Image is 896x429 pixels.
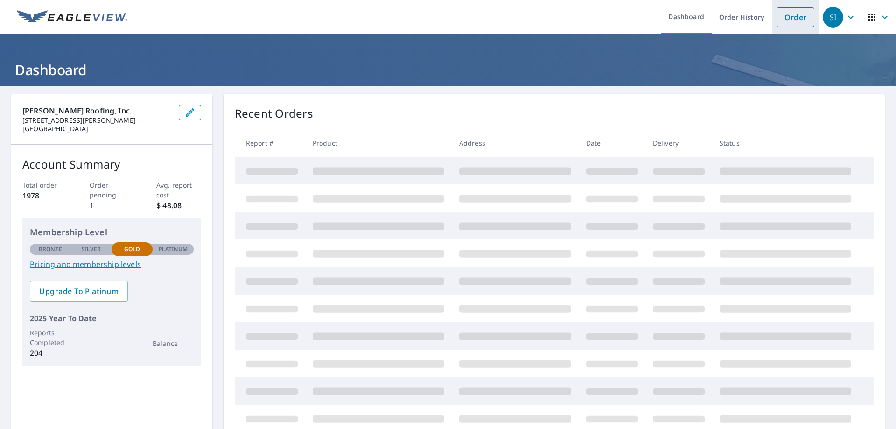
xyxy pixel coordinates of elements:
[156,200,201,211] p: $ 48.08
[30,313,194,324] p: 2025 Year To Date
[22,116,171,125] p: [STREET_ADDRESS][PERSON_NAME]
[305,129,452,157] th: Product
[712,129,859,157] th: Status
[22,125,171,133] p: [GEOGRAPHIC_DATA]
[11,60,885,79] h1: Dashboard
[30,226,194,239] p: Membership Level
[90,200,134,211] p: 1
[579,129,645,157] th: Date
[82,245,101,253] p: Silver
[17,10,127,24] img: EV Logo
[39,245,62,253] p: Bronze
[235,105,313,122] p: Recent Orders
[645,129,712,157] th: Delivery
[452,129,579,157] th: Address
[30,328,71,347] p: Reports Completed
[37,286,120,296] span: Upgrade To Platinum
[156,180,201,200] p: Avg. report cost
[159,245,188,253] p: Platinum
[823,7,843,28] div: SI
[22,156,201,173] p: Account Summary
[153,338,194,348] p: Balance
[777,7,814,27] a: Order
[90,180,134,200] p: Order pending
[30,281,128,302] a: Upgrade To Platinum
[235,129,305,157] th: Report #
[30,347,71,359] p: 204
[22,180,67,190] p: Total order
[30,259,194,270] a: Pricing and membership levels
[124,245,140,253] p: Gold
[22,190,67,201] p: 1978
[22,105,171,116] p: [PERSON_NAME] Roofing, Inc.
